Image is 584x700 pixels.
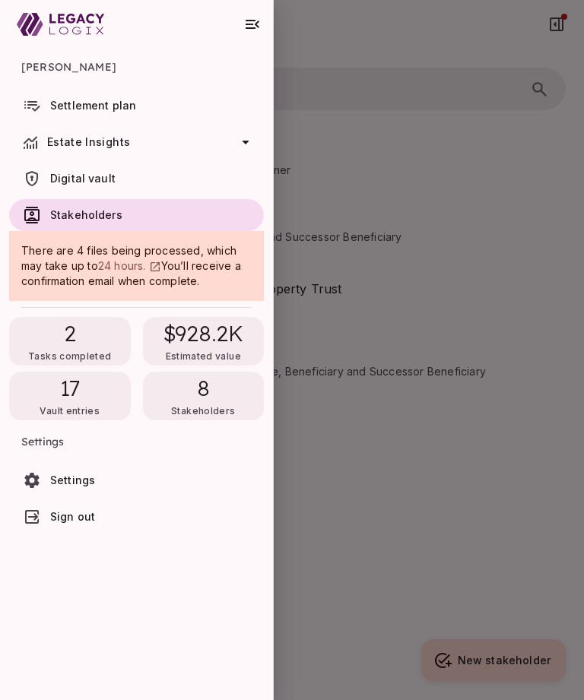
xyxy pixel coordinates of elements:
[98,259,146,272] span: 24 hours.
[50,99,136,112] span: Settlement plan
[50,172,116,185] span: Digital vault
[9,317,131,366] div: 2Tasks completed
[50,208,122,221] span: Stakeholders
[28,350,111,362] span: Tasks completed
[60,375,81,402] span: 17
[171,405,235,417] span: Stakeholders
[47,135,130,148] span: Estate Insights
[21,49,252,85] span: [PERSON_NAME]
[21,244,240,272] span: There are 4 files being processed, which may take up to
[9,163,264,195] a: Digital vault
[40,405,100,417] span: Vault entries
[143,317,265,366] div: $928.2KEstimated value
[98,259,161,272] a: 24 hours.
[9,199,264,231] a: Stakeholders
[9,501,264,533] a: Sign out
[9,126,264,158] div: Estate Insights
[21,423,252,460] span: Settings
[143,372,265,420] div: 8Stakeholders
[9,372,131,420] div: 17Vault entries
[9,90,264,122] a: Settlement plan
[50,474,95,486] span: Settings
[197,375,210,402] span: 8
[163,320,243,347] span: $928.2K
[50,510,95,523] span: Sign out
[64,320,76,347] span: 2
[9,464,264,496] a: Settings
[166,350,241,362] span: Estimated value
